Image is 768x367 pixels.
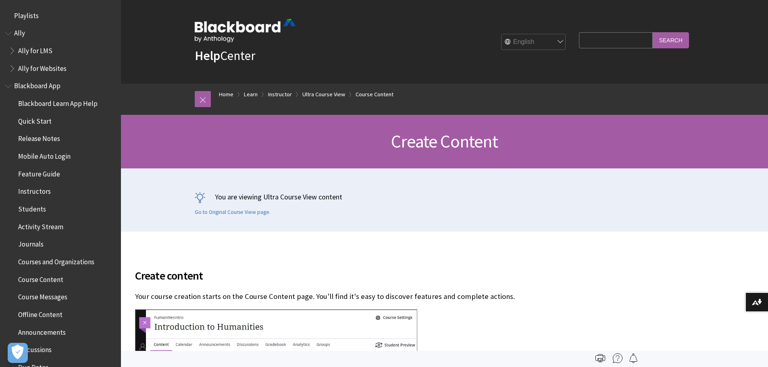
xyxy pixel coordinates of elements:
[18,132,60,143] span: Release Notes
[356,89,393,100] a: Course Content
[595,353,605,363] img: Print
[629,353,638,363] img: Follow this page
[18,238,44,249] span: Journals
[18,308,62,319] span: Offline Content
[18,62,67,73] span: Ally for Websites
[244,89,258,100] a: Learn
[195,48,220,64] strong: Help
[195,209,271,216] a: Go to Original Course View page.
[8,343,28,363] button: Open Preferences
[18,326,66,336] span: Announcements
[18,220,63,231] span: Activity Stream
[135,267,635,284] span: Create content
[302,89,345,100] a: Ultra Course View
[5,27,116,75] nav: Book outline for Anthology Ally Help
[18,255,94,266] span: Courses and Organizations
[195,48,255,64] a: HelpCenter
[14,27,25,37] span: Ally
[18,114,52,125] span: Quick Start
[18,185,51,196] span: Instructors
[18,149,71,160] span: Mobile Auto Login
[195,192,695,202] p: You are viewing Ultra Course View content
[18,167,60,178] span: Feature Guide
[268,89,292,100] a: Instructor
[18,273,63,284] span: Course Content
[653,32,689,48] input: Search
[613,353,622,363] img: More help
[195,19,296,42] img: Blackboard by Anthology
[5,9,116,23] nav: Book outline for Playlists
[135,291,635,302] p: Your course creation starts on the Course Content page. You'll find it's easy to discover feature...
[18,97,98,108] span: Blackboard Learn App Help
[18,290,67,301] span: Course Messages
[18,343,52,354] span: Discussions
[391,130,498,152] span: Create Content
[18,44,52,55] span: Ally for LMS
[502,34,566,50] select: Site Language Selector
[219,89,233,100] a: Home
[14,79,60,90] span: Blackboard App
[14,9,39,20] span: Playlists
[18,202,46,213] span: Students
